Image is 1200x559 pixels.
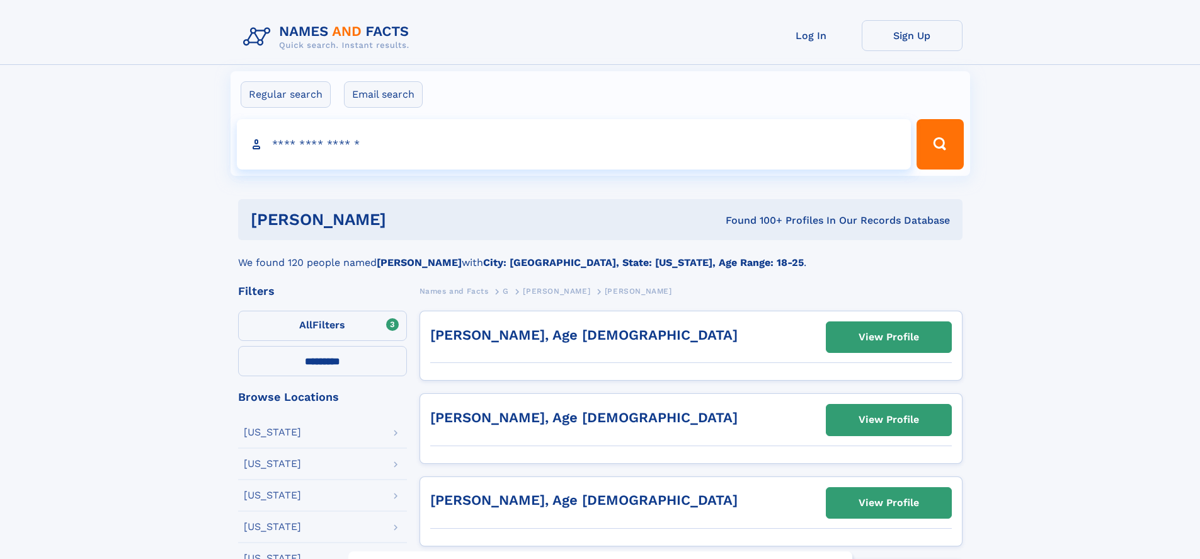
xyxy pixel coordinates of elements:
label: Filters [238,311,407,341]
div: View Profile [859,405,919,434]
a: [PERSON_NAME], Age [DEMOGRAPHIC_DATA] [430,492,738,508]
a: View Profile [826,405,951,435]
div: Filters [238,285,407,297]
input: search input [237,119,911,170]
div: [US_STATE] [244,490,301,500]
span: All [299,319,312,331]
div: We found 120 people named with . [238,240,963,270]
a: Sign Up [862,20,963,51]
a: Log In [761,20,862,51]
a: View Profile [826,488,951,518]
img: Logo Names and Facts [238,20,420,54]
div: [US_STATE] [244,522,301,532]
span: [PERSON_NAME] [605,287,672,296]
div: Browse Locations [238,391,407,403]
div: [US_STATE] [244,459,301,469]
a: [PERSON_NAME] [523,283,590,299]
div: View Profile [859,488,919,517]
b: City: [GEOGRAPHIC_DATA], State: [US_STATE], Age Range: 18-25 [483,256,804,268]
a: [PERSON_NAME], Age [DEMOGRAPHIC_DATA] [430,327,738,343]
a: Names and Facts [420,283,489,299]
h1: [PERSON_NAME] [251,212,556,228]
span: [PERSON_NAME] [523,287,590,296]
a: G [503,283,509,299]
div: [US_STATE] [244,427,301,437]
span: G [503,287,509,296]
a: View Profile [826,322,951,352]
button: Search Button [917,119,963,170]
label: Regular search [241,81,331,108]
div: View Profile [859,323,919,352]
div: Found 100+ Profiles In Our Records Database [556,214,950,228]
b: [PERSON_NAME] [377,256,462,268]
a: [PERSON_NAME], Age [DEMOGRAPHIC_DATA] [430,410,738,425]
label: Email search [344,81,423,108]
